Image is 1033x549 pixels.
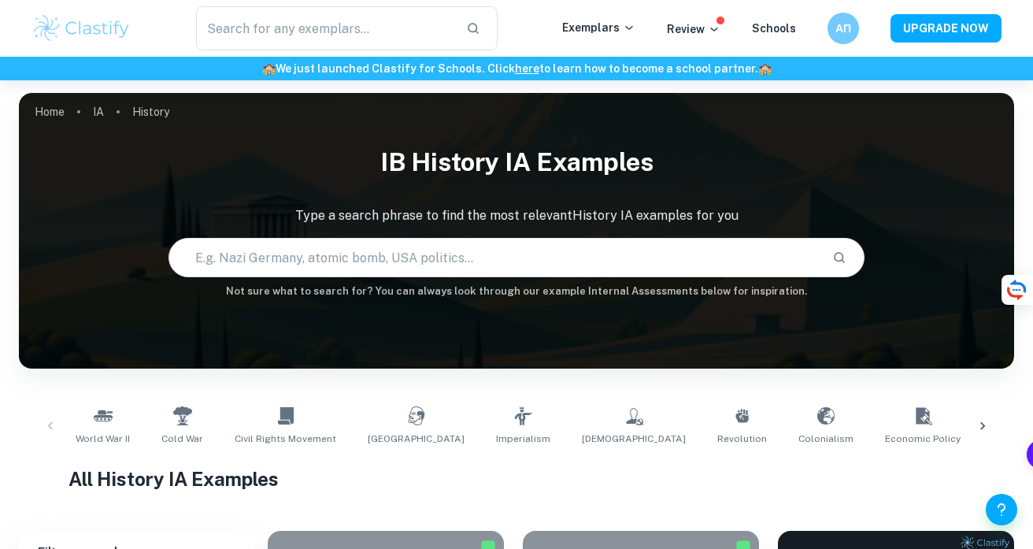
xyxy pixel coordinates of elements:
p: Type a search phrase to find the most relevant History IA examples for you [19,206,1014,225]
h1: All History IA Examples [68,465,965,493]
a: Home [35,101,65,123]
h6: АП [835,20,853,37]
input: Search for any exemplars... [196,6,454,50]
p: History [132,103,169,121]
h1: IB History IA examples [19,137,1014,187]
p: Exemplars [562,19,635,36]
a: here [515,62,539,75]
span: [GEOGRAPHIC_DATA] [368,432,465,446]
h6: Not sure what to search for? You can always look through our example Internal Assessments below f... [19,284,1014,299]
button: Help and Feedback [986,494,1017,525]
button: АП [828,13,859,44]
a: IA [93,101,104,123]
span: Civil Rights Movement [235,432,336,446]
span: 🏫 [758,62,772,75]
a: Schools [752,22,796,35]
span: Revolution [717,432,767,446]
h6: We just launched Clastify for Schools. Click to learn how to become a school partner. [3,60,1030,77]
p: Review [667,20,720,38]
span: Cold War [161,432,203,446]
span: Colonialism [798,432,853,446]
span: World War II [76,432,130,446]
span: 🏫 [262,62,276,75]
span: Economic Policy [885,432,961,446]
img: Clastify logo [31,13,131,44]
button: Search [826,244,853,271]
span: Imperialism [496,432,550,446]
button: UPGRADE NOW [890,14,1002,43]
input: E.g. Nazi Germany, atomic bomb, USA politics... [169,236,820,280]
span: [DEMOGRAPHIC_DATA] [582,432,686,446]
